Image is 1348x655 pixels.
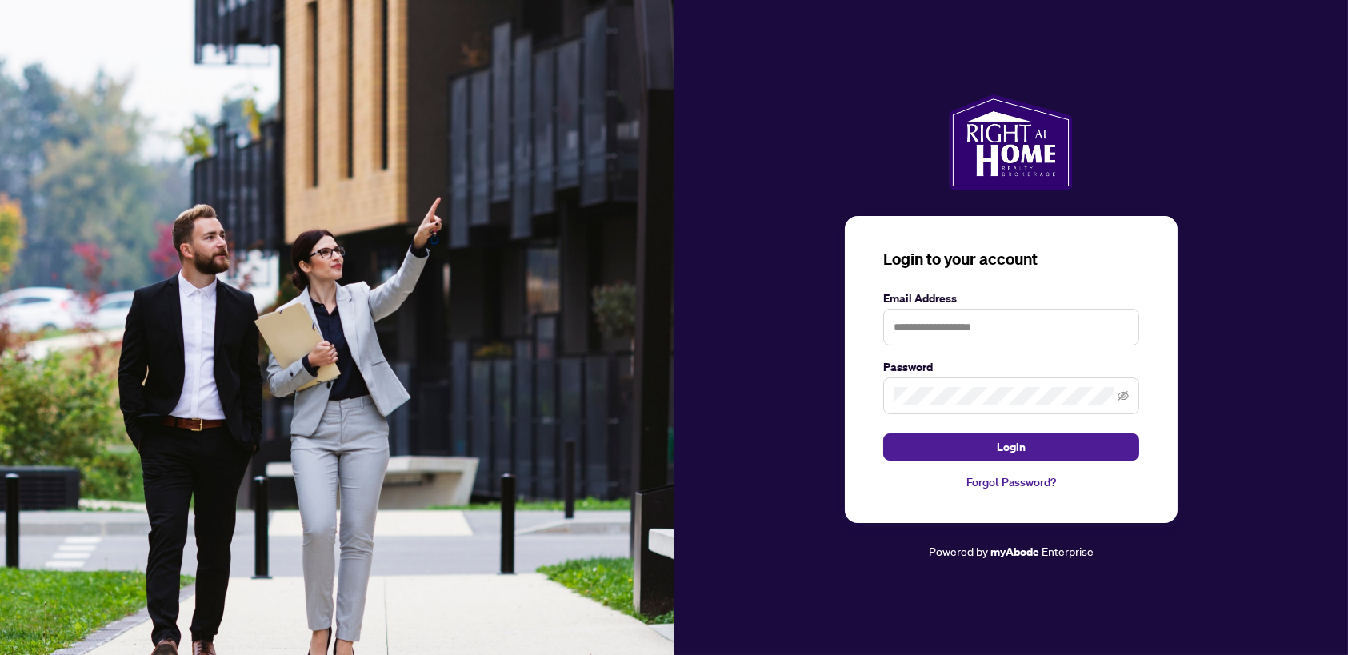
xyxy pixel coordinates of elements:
[990,543,1039,561] a: myAbode
[949,94,1073,190] img: ma-logo
[1118,390,1129,401] span: eye-invisible
[997,434,1026,460] span: Login
[883,358,1139,376] label: Password
[883,433,1139,461] button: Login
[883,248,1139,270] h3: Login to your account
[929,544,988,558] span: Powered by
[883,473,1139,491] a: Forgot Password?
[883,290,1139,307] label: Email Address
[1042,544,1094,558] span: Enterprise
